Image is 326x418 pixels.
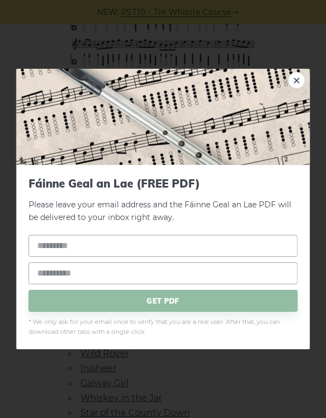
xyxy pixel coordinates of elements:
img: Tin Whistle Tab Preview [17,69,310,165]
span: GET PDF [29,289,298,312]
span: Fáinne Geal an Lae (FREE PDF) [29,177,298,190]
a: × [288,72,305,89]
p: Please leave your email address and the Fáinne Geal an Lae PDF will be delivered to your inbox ri... [29,177,298,224]
span: * We only ask for your email once to verify that you are a real user. After that, you can downloa... [29,317,298,337]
